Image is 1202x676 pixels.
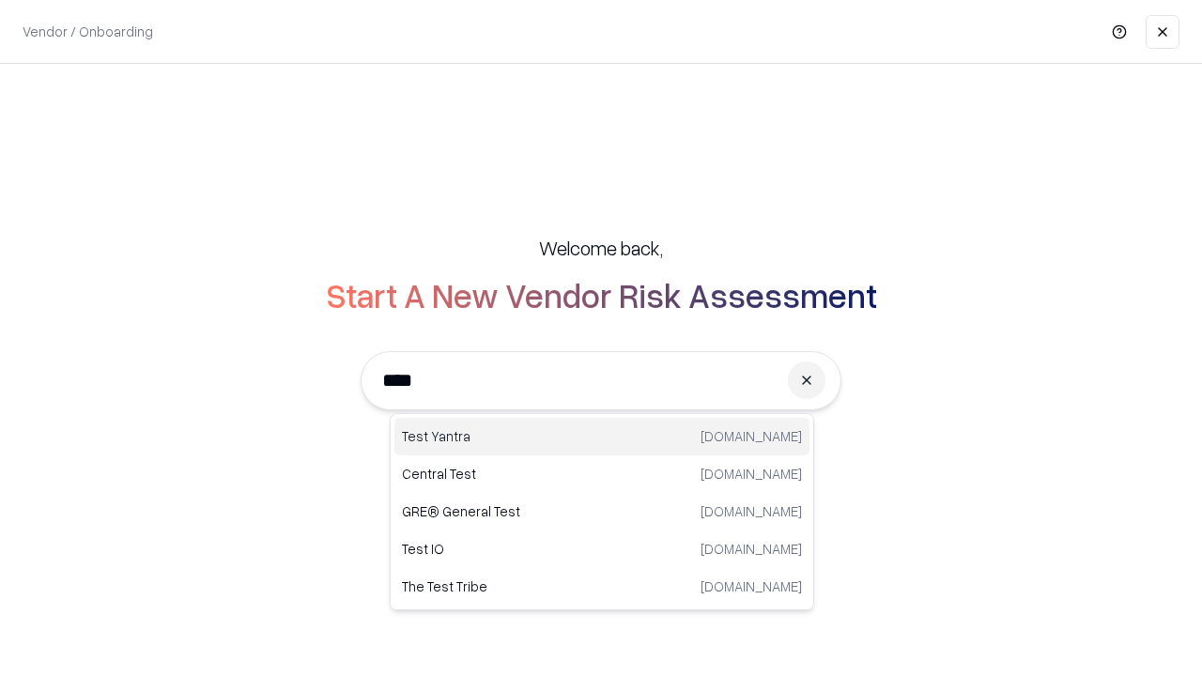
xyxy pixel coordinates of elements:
[402,576,602,596] p: The Test Tribe
[701,426,802,446] p: [DOMAIN_NAME]
[23,22,153,41] p: Vendor / Onboarding
[390,413,814,610] div: Suggestions
[701,501,802,521] p: [DOMAIN_NAME]
[701,464,802,484] p: [DOMAIN_NAME]
[402,501,602,521] p: GRE® General Test
[402,464,602,484] p: Central Test
[701,539,802,559] p: [DOMAIN_NAME]
[701,576,802,596] p: [DOMAIN_NAME]
[402,426,602,446] p: Test Yantra
[539,235,663,261] h5: Welcome back,
[402,539,602,559] p: Test IO
[326,276,877,314] h2: Start A New Vendor Risk Assessment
